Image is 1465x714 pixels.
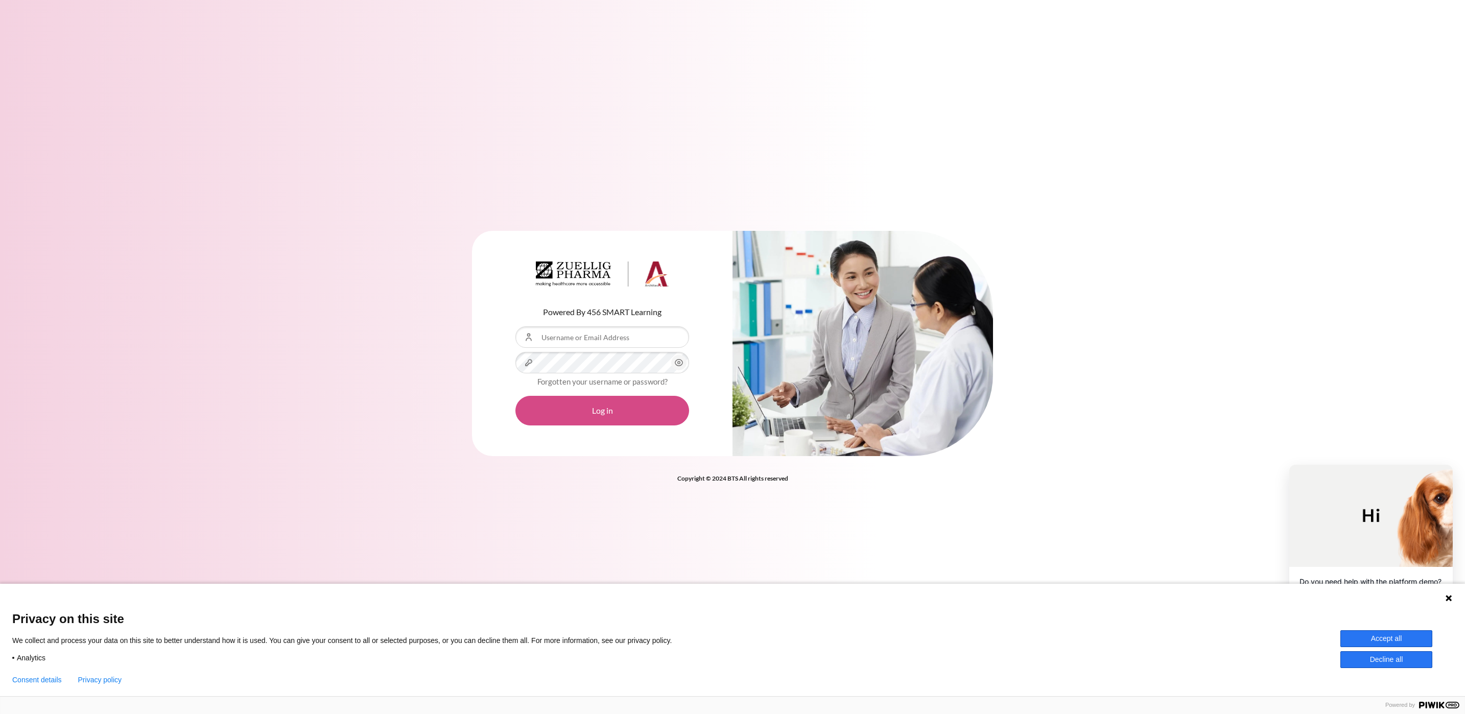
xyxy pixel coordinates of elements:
[17,653,45,662] span: Analytics
[1340,630,1432,647] button: Accept all
[1381,702,1419,708] span: Powered by
[12,611,1453,626] span: Privacy on this site
[1340,651,1432,668] button: Decline all
[677,474,788,482] strong: Copyright © 2024 BTS All rights reserved
[12,636,687,645] p: We collect and process your data on this site to better understand how it is used. You can give y...
[78,676,122,684] a: Privacy policy
[536,261,669,287] img: Architeck
[515,306,689,318] p: Powered By 456 SMART Learning
[537,377,668,386] a: Forgotten your username or password?
[515,326,689,348] input: Username or Email Address
[515,396,689,425] button: Log in
[536,261,669,291] a: Architeck
[12,676,62,684] button: Consent details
